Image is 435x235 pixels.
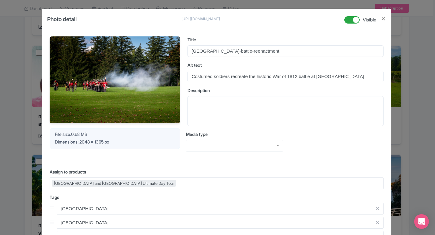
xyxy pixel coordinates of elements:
[52,180,176,187] div: [GEOGRAPHIC_DATA] and [GEOGRAPHIC_DATA] Ultimate Day Tour
[55,139,109,144] span: Dimensions: 2048 x 1365 px
[186,132,208,137] span: Media type
[187,62,202,68] span: Alt text
[50,36,180,123] img: queenston-heights-battle-reenactment_sga4j1.webp
[181,16,240,22] p: [URL][DOMAIN_NAME]
[363,17,376,24] span: Visible
[47,15,77,29] h4: Photo detail
[381,15,386,23] button: Close
[50,195,59,200] span: Tags
[50,169,86,174] span: Assign to products
[187,37,196,42] span: Title
[187,88,210,93] span: Description
[55,131,175,137] div: 0.68 MB
[55,132,71,137] span: File size:
[414,214,429,229] div: Open Intercom Messenger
